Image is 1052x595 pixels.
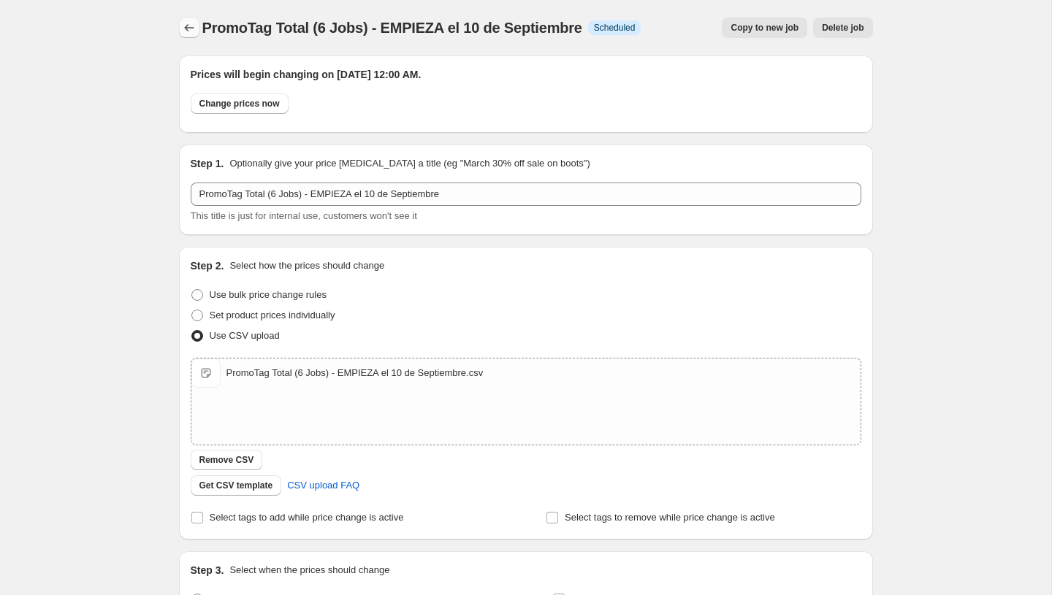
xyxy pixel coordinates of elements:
[229,563,389,577] p: Select when the prices should change
[179,18,199,38] button: Price change jobs
[565,512,775,523] span: Select tags to remove while price change is active
[731,22,798,34] span: Copy to new job
[229,258,384,273] p: Select how the prices should change
[210,330,280,341] span: Use CSV upload
[229,156,590,171] p: Optionally give your price [MEDICAL_DATA] a title (eg "March 30% off sale on boots")
[199,454,254,466] span: Remove CSV
[191,183,861,206] input: 30% off holiday sale
[191,258,224,273] h2: Step 2.
[199,98,280,110] span: Change prices now
[191,156,224,171] h2: Step 1.
[226,366,484,380] div: PromoTag Total (6 Jobs) - EMPIEZA el 10 de Septiembre.csv
[210,512,404,523] span: Select tags to add while price change is active
[594,22,636,34] span: Scheduled
[210,310,335,320] span: Set product prices individually
[822,22,864,34] span: Delete job
[210,289,327,300] span: Use bulk price change rules
[287,478,359,493] span: CSV upload FAQ
[278,474,368,497] a: CSV upload FAQ
[191,210,417,221] span: This title is just for internal use, customers won't see it
[202,20,582,36] span: PromoTag Total (6 Jobs) - EMPIEZA el 10 de Septiembre
[191,563,224,577] h2: Step 3.
[191,67,861,82] h2: Prices will begin changing on [DATE] 12:00 AM.
[191,475,282,496] button: Get CSV template
[813,18,872,38] button: Delete job
[199,480,273,491] span: Get CSV template
[191,93,289,114] button: Change prices now
[722,18,807,38] button: Copy to new job
[191,450,263,470] button: Remove CSV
